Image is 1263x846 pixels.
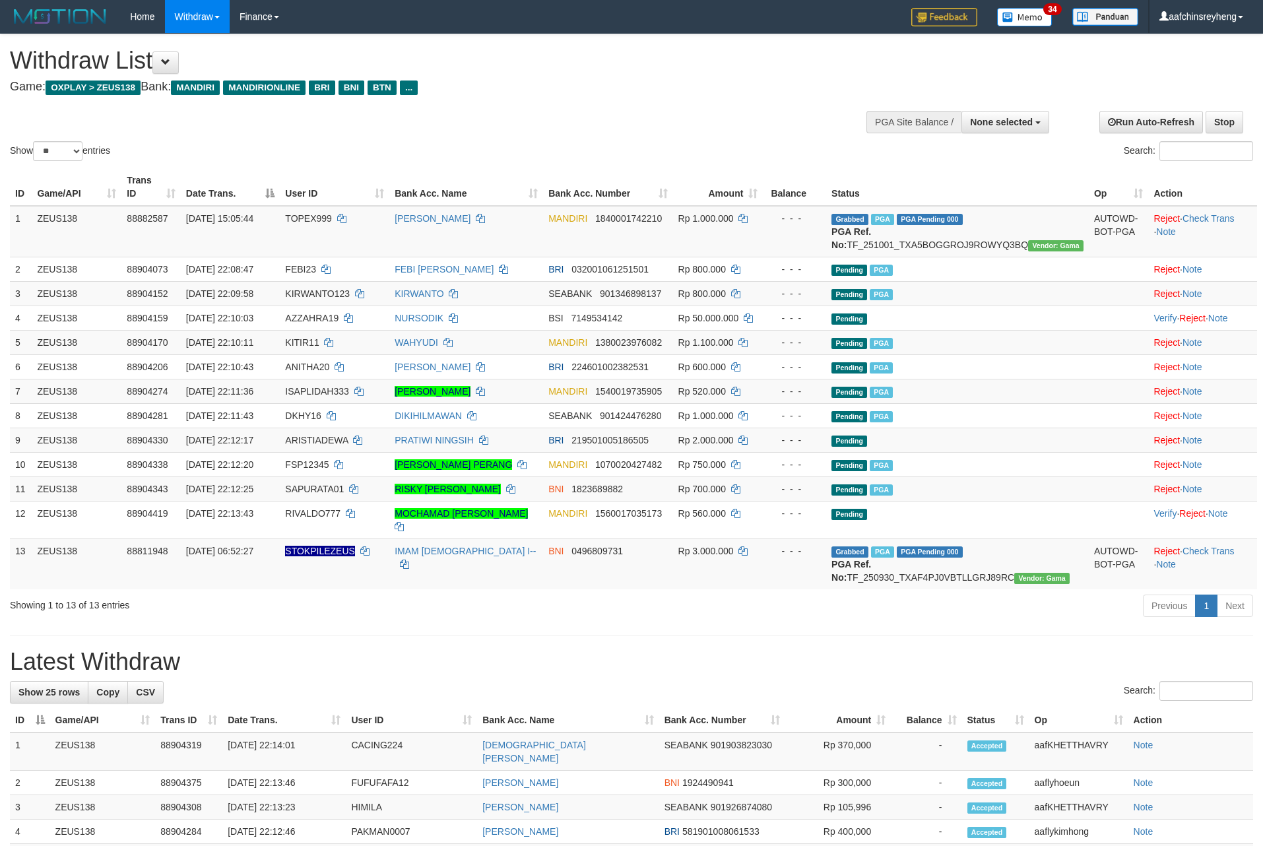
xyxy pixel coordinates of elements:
a: Next [1217,595,1253,617]
td: ZEUS138 [32,330,121,354]
span: SEABANK [548,288,592,299]
h4: Game: Bank: [10,81,829,94]
div: - - - [768,385,821,398]
td: - [891,732,961,771]
span: Pending [831,411,867,422]
td: 1 [10,732,50,771]
td: [DATE] 22:13:46 [222,771,346,795]
td: · · [1148,538,1257,589]
a: Note [1182,386,1202,397]
span: Copy 032001061251501 to clipboard [571,264,649,275]
div: - - - [768,544,821,558]
td: ZEUS138 [32,354,121,379]
a: [PERSON_NAME] [482,802,558,812]
th: Bank Acc. Name: activate to sort column ascending [477,708,659,732]
span: Accepted [967,740,1007,752]
a: Note [1134,826,1153,837]
span: Marked by aaftrukkakada [870,289,893,300]
span: BRI [309,81,335,95]
td: 4 [10,306,32,330]
span: SEABANK [664,740,708,750]
span: PGA Pending [897,546,963,558]
span: BNI [339,81,364,95]
td: · [1148,330,1257,354]
span: Accepted [967,778,1007,789]
td: · · [1148,306,1257,330]
a: [PERSON_NAME] [482,777,558,788]
td: TF_250930_TXAF4PJ0VBTLLGRJ89RC [826,538,1089,589]
td: ZEUS138 [32,379,121,403]
b: PGA Ref. No: [831,226,871,250]
span: Marked by aaftanly [870,387,893,398]
a: Check Trans [1182,546,1235,556]
a: Reject [1153,264,1180,275]
label: Search: [1124,141,1253,161]
a: Reject [1153,435,1180,445]
a: Reject [1153,484,1180,494]
td: · [1148,428,1257,452]
td: 88904319 [155,732,222,771]
div: - - - [768,434,821,447]
a: KIRWANTO [395,288,443,299]
td: · [1148,452,1257,476]
span: Marked by aafnoeunsreypich [871,214,894,225]
label: Show entries [10,141,110,161]
span: CSV [136,687,155,698]
a: Reject [1153,337,1180,348]
th: Amount: activate to sort column ascending [785,708,891,732]
span: Pending [831,387,867,398]
span: Grabbed [831,546,868,558]
span: Copy 7149534142 to clipboard [571,313,622,323]
td: · [1148,257,1257,281]
td: ZEUS138 [32,501,121,538]
span: [DATE] 22:09:58 [186,288,253,299]
span: Rp 1.000.000 [678,410,734,421]
input: Search: [1159,681,1253,701]
td: ZEUS138 [32,403,121,428]
th: User ID: activate to sort column ascending [280,168,389,206]
span: 88904073 [127,264,168,275]
th: Amount: activate to sort column ascending [673,168,763,206]
th: Status: activate to sort column ascending [962,708,1029,732]
td: 2 [10,771,50,795]
th: Date Trans.: activate to sort column ascending [222,708,346,732]
a: Note [1182,410,1202,421]
h1: Withdraw List [10,48,829,74]
span: Rp 800.000 [678,288,726,299]
th: User ID: activate to sort column ascending [346,708,477,732]
a: [PERSON_NAME] PERANG [395,459,512,470]
a: Reject [1153,459,1180,470]
td: AUTOWD-BOT-PGA [1089,206,1149,257]
a: [PERSON_NAME] [395,213,470,224]
span: Copy 0496809731 to clipboard [571,546,623,556]
span: [DATE] 22:11:43 [186,410,253,421]
span: Copy 1540019735905 to clipboard [595,386,662,397]
a: Verify [1153,313,1177,323]
span: Copy 1380023976082 to clipboard [595,337,662,348]
span: FSP12345 [285,459,329,470]
td: TF_251001_TXA5BOGGROJ9ROWYQ3BQ [826,206,1089,257]
span: MANDIRI [548,337,587,348]
td: 11 [10,476,32,501]
a: Note [1134,740,1153,750]
span: Copy 1840001742210 to clipboard [595,213,662,224]
a: Reject [1153,288,1180,299]
td: ZEUS138 [50,795,156,820]
span: ... [400,81,418,95]
td: · [1148,354,1257,379]
a: Run Auto-Refresh [1099,111,1203,133]
a: Note [1182,288,1202,299]
td: Rp 370,000 [785,732,891,771]
td: ZEUS138 [32,476,121,501]
a: DIKIHILMAWAN [395,410,462,421]
img: panduan.png [1072,8,1138,26]
button: None selected [961,111,1049,133]
a: CSV [127,681,164,703]
th: Trans ID: activate to sort column ascending [155,708,222,732]
th: Op: activate to sort column ascending [1029,708,1128,732]
a: Note [1156,559,1176,569]
td: 3 [10,795,50,820]
a: MOCHAMAD [PERSON_NAME] [395,508,528,519]
span: [DATE] 22:11:36 [186,386,253,397]
span: None selected [970,117,1033,127]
